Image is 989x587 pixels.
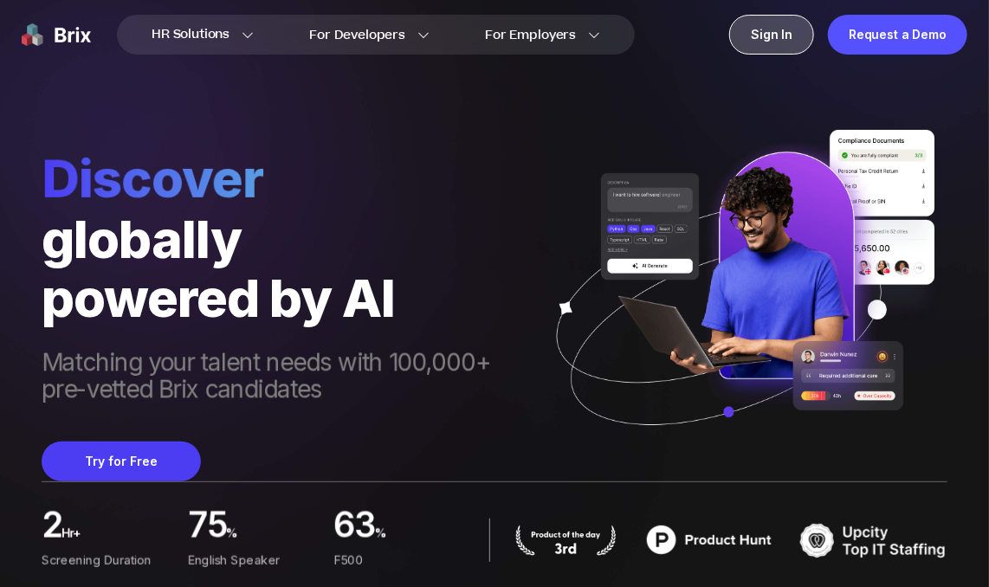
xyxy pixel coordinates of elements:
[333,510,375,547] span: 63
[226,519,320,557] span: %
[534,130,947,461] img: ai generate
[61,519,173,557] span: hr+
[485,26,576,44] span: For Employers
[636,519,783,562] img: product hunt badge
[42,147,534,210] span: Discover
[333,551,466,570] div: F500
[42,268,534,327] div: powered by AI
[152,21,229,48] span: HR Solutions
[42,210,534,268] div: globally
[42,551,174,570] div: Screening duration
[42,442,201,481] button: Try for Free
[729,15,814,55] a: Sign In
[800,519,947,562] img: TOP IT STAFFING
[188,510,227,547] span: 75
[309,26,405,44] span: For Developers
[42,510,61,547] span: 2
[828,15,967,55] a: Request a Demo
[42,348,534,407] span: Matching your talent needs with 100,000+ pre-vetted Brix candidates
[514,525,618,556] img: product hunt badge
[188,551,320,570] div: English Speaker
[375,519,466,557] span: %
